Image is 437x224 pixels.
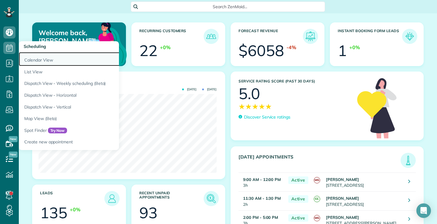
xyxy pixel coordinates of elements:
[160,44,171,51] div: +0%
[139,29,204,44] h3: Recurring Customers
[19,125,171,136] a: Spot FinderTry Now
[259,101,265,112] span: ★
[106,192,118,205] img: icon_leads-1bed01f49abd5b7fead27621c3d59655bb73ed531f8eeb49469d10e621d6b896.png
[402,154,414,166] img: icon_todays_appointments-901f7ab196bb0bea1936b74009e4eb5ffbc2d2711fa7634e0d609ed5ef32b18b.png
[314,196,320,202] span: CC
[243,177,281,182] strong: 9:00 AM - 12:00 PM
[39,29,95,45] p: Welcome back, [PERSON_NAME]!
[252,101,259,112] span: ★
[338,29,402,44] h3: Instant Booking Form Leads
[243,196,281,201] strong: 11:30 AM - 1:30 PM
[239,114,290,120] a: Discover Service ratings
[314,215,320,221] span: MG
[239,86,260,101] div: 5.0
[69,15,128,74] img: dashboard_welcome-42a62b7d889689a78055ac9021e634bf52bae3f8056760290aed330b23ab8690.png
[288,176,308,184] span: Active
[239,192,285,210] td: 2h
[265,101,272,112] span: ★
[19,52,171,66] a: Calendar View
[326,196,359,201] strong: [PERSON_NAME]
[139,205,158,220] div: 93
[40,205,67,220] div: 135
[243,215,278,220] strong: 2:00 PM - 5:00 PM
[40,79,219,85] h3: Actual Revenue this month
[349,44,360,51] div: +0%
[202,88,216,91] span: [DATE]
[239,154,401,168] h3: [DATE] Appointments
[205,192,217,205] img: icon_unpaid_appointments-47b8ce3997adf2238b356f14209ab4cced10bd1f174958f3ca8f1d0dd7fffeee.png
[182,88,196,91] span: [DATE]
[288,195,308,203] span: Active
[239,79,351,83] h3: Service Rating score (past 30 days)
[19,66,171,78] a: List View
[239,29,303,44] h3: Forecast Revenue
[139,43,158,58] div: 22
[48,128,67,134] span: Try Now
[244,114,290,120] p: Discover Service ratings
[139,191,204,206] h3: Recent unpaid appointments
[205,30,217,42] img: icon_recurring_customers-cf858462ba22bcd05b5a5880d41d6543d210077de5bb9ebc9590e49fd87d84ed.png
[404,30,416,42] img: icon_form_leads-04211a6a04a5b2264e4ee56bc0799ec3eb69b7e499cbb523a139df1d13a81ae0.png
[324,173,404,192] td: [STREET_ADDRESS]
[19,89,171,101] a: Dispatch View - Horizontal
[19,101,171,113] a: Dispatch View - Vertical
[304,30,317,42] img: icon_forecast_revenue-8c13a41c7ed35a8dcfafea3cbb826a0462acb37728057bba2d056411b612bbbe.png
[245,101,252,112] span: ★
[286,44,296,51] div: -4%
[326,215,359,220] strong: [PERSON_NAME]
[9,136,18,142] span: New
[416,203,431,218] div: Open Intercom Messenger
[9,152,18,158] span: New
[314,177,320,183] span: MG
[239,43,284,58] div: $6058
[338,43,347,58] div: 1
[326,177,359,182] strong: [PERSON_NAME]
[19,113,171,125] a: Map View (Beta)
[40,191,104,206] h3: Leads
[70,206,80,213] div: +0%
[239,173,285,192] td: 3h
[19,78,171,89] a: Dispatch View - Weekly scheduling (Beta)
[288,214,308,222] span: Active
[239,101,245,112] span: ★
[324,192,404,210] td: [STREET_ADDRESS]
[24,44,46,49] span: Scheduling
[19,136,171,150] a: Create new appointment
